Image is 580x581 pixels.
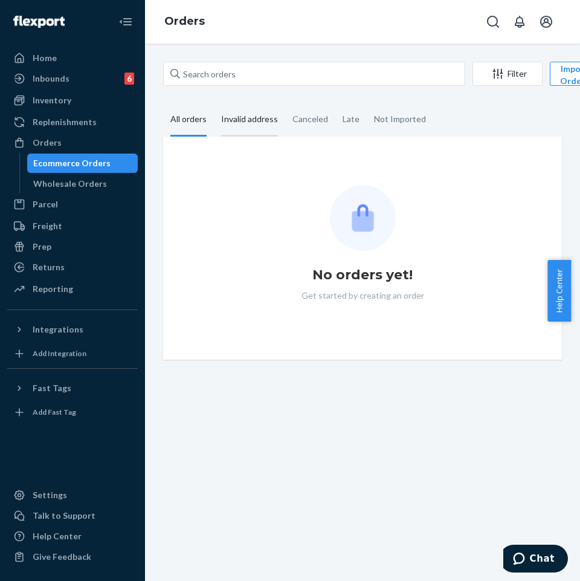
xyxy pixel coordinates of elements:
div: Freight [33,220,62,232]
a: Home [7,48,138,68]
div: Parcel [33,198,58,210]
div: Filter [473,68,542,80]
a: Help Center [7,527,138,546]
div: Integrations [33,323,83,336]
div: Canceled [292,103,328,135]
a: Wholesale Orders [27,174,138,193]
div: Reporting [33,283,73,295]
div: Orders [33,137,62,149]
button: Open notifications [507,10,532,34]
div: Returns [33,261,65,273]
div: Prep [33,241,51,253]
div: All orders [170,103,207,137]
div: Late [343,103,359,135]
div: Ecommerce Orders [33,157,111,169]
div: Help Center [33,530,82,542]
div: Not Imported [374,103,426,135]
div: Inventory [33,94,71,106]
a: Orders [7,133,138,152]
div: Give Feedback [33,551,91,563]
div: 6 [124,73,134,85]
div: Home [33,52,57,64]
div: Wholesale Orders [33,178,107,190]
div: Talk to Support [33,510,95,522]
button: Filter [472,62,543,86]
a: Parcel [7,195,138,214]
button: Open account menu [534,10,558,34]
a: Returns [7,258,138,277]
a: Freight [7,216,138,236]
a: Inventory [7,91,138,110]
a: Inbounds6 [7,69,138,88]
a: Add Fast Tag [7,403,138,422]
a: Reporting [7,279,138,299]
div: Add Fast Tag [33,407,76,417]
button: Give Feedback [7,547,138,566]
div: Replenishments [33,116,97,128]
div: Invalid address [221,103,278,137]
p: Get started by creating an order [301,290,424,302]
button: Close Navigation [114,10,138,34]
div: Fast Tags [33,382,71,394]
a: Orders [164,15,205,28]
div: Inbounds [33,73,69,85]
button: Help Center [547,260,571,322]
a: Replenishments [7,112,138,132]
button: Fast Tags [7,378,138,398]
input: Search orders [163,62,465,86]
button: Talk to Support [7,506,138,525]
h1: No orders yet! [312,265,413,285]
a: Ecommerce Orders [27,154,138,173]
button: Open Search Box [481,10,505,34]
img: Flexport logo [13,16,65,28]
ol: breadcrumbs [155,4,214,39]
img: Empty list [330,185,396,251]
iframe: Opens a widget where you can chat to one of our agents [503,545,568,575]
a: Settings [7,485,138,505]
div: Add Integration [33,348,86,359]
a: Prep [7,237,138,256]
a: Add Integration [7,344,138,363]
div: Settings [33,489,67,501]
button: Integrations [7,320,138,339]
